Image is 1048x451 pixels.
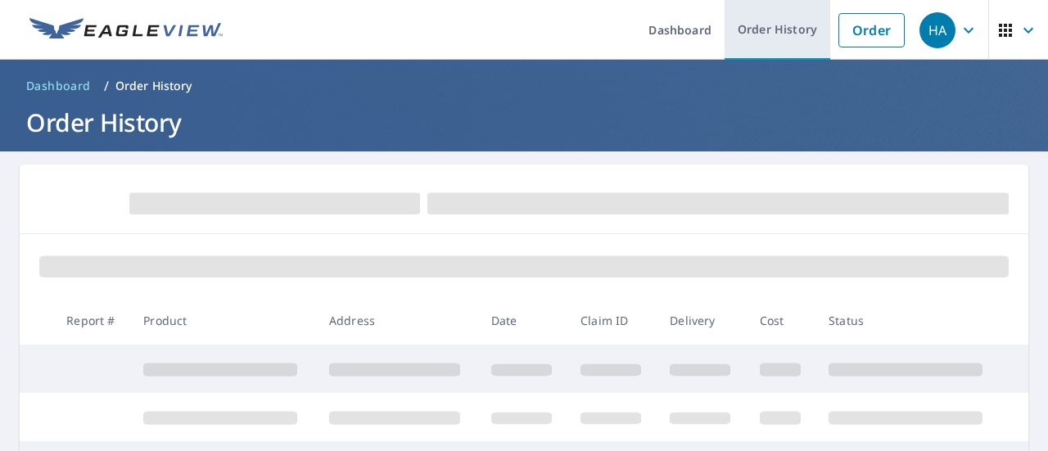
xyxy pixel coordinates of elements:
div: HA [919,12,955,48]
th: Status [815,296,1001,345]
th: Date [478,296,567,345]
th: Cost [747,296,816,345]
th: Report # [53,296,130,345]
p: Order History [115,78,192,94]
span: Dashboard [26,78,91,94]
li: / [104,76,109,96]
th: Product [130,296,316,345]
th: Delivery [657,296,746,345]
th: Address [316,296,478,345]
a: Order [838,13,905,47]
th: Claim ID [567,296,657,345]
img: EV Logo [29,18,223,43]
nav: breadcrumb [20,73,1028,99]
a: Dashboard [20,73,97,99]
h1: Order History [20,106,1028,139]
